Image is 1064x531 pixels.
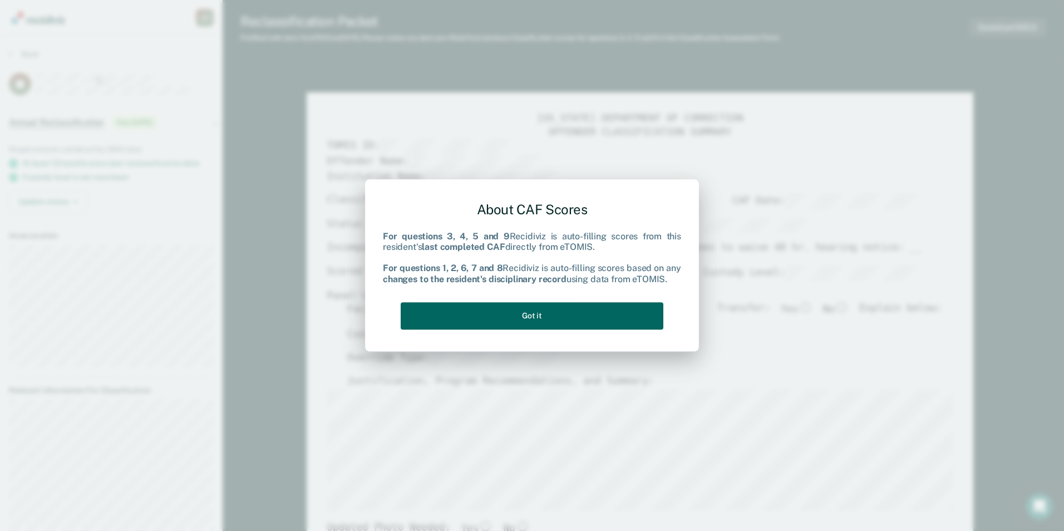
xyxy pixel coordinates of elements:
b: changes to the resident's disciplinary record [383,274,567,284]
b: last completed CAF [422,242,505,252]
div: About CAF Scores [383,193,681,227]
b: For questions 3, 4, 5 and 9 [383,231,510,242]
div: Recidiviz is auto-filling scores from this resident's directly from eTOMIS. Recidiviz is auto-fil... [383,231,681,284]
button: Got it [401,302,663,330]
b: For questions 1, 2, 6, 7 and 8 [383,263,503,274]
